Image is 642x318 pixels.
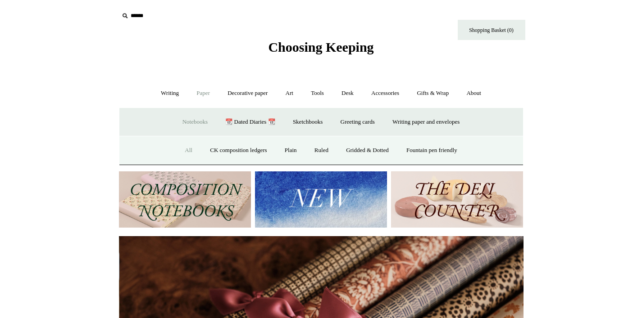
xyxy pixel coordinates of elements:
[174,110,216,134] a: Notebooks
[153,81,187,105] a: Writing
[285,110,331,134] a: Sketchbooks
[409,81,457,105] a: Gifts & Wrap
[278,81,301,105] a: Art
[177,139,200,162] a: All
[202,139,275,162] a: CK composition ledgers
[255,171,387,228] img: New.jpg__PID:f73bdf93-380a-4a35-bcfe-7823039498e1
[333,81,362,105] a: Desk
[458,81,489,105] a: About
[458,20,525,40] a: Shopping Basket (0)
[268,47,373,53] a: Choosing Keeping
[303,81,332,105] a: Tools
[306,139,337,162] a: Ruled
[332,110,383,134] a: Greeting cards
[277,139,305,162] a: Plain
[219,81,276,105] a: Decorative paper
[268,40,373,54] span: Choosing Keeping
[398,139,465,162] a: Fountain pen friendly
[384,110,468,134] a: Writing paper and envelopes
[391,171,523,228] img: The Deli Counter
[188,81,218,105] a: Paper
[338,139,397,162] a: Gridded & Dotted
[363,81,407,105] a: Accessories
[119,171,251,228] img: 202302 Composition ledgers.jpg__PID:69722ee6-fa44-49dd-a067-31375e5d54ec
[217,110,283,134] a: 📆 Dated Diaries 📆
